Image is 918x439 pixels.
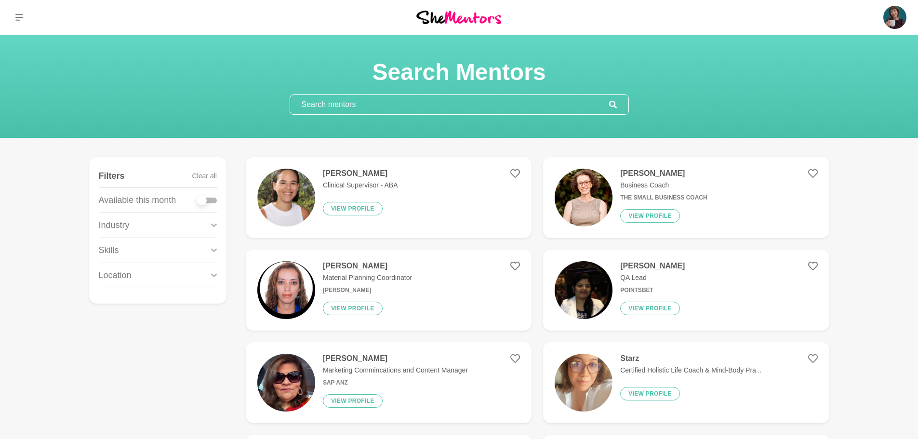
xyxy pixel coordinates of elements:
p: Clinical Supervisor - ABA [323,180,398,190]
p: Location [99,269,132,282]
p: Business Coach [620,180,707,190]
p: Available this month [99,194,176,207]
h4: [PERSON_NAME] [323,169,398,178]
h6: [PERSON_NAME] [323,287,412,294]
p: Marketing Commincations and Content Manager [323,365,468,375]
a: [PERSON_NAME]Material Planning Coordinator[PERSON_NAME]View profile [246,250,532,331]
img: 9f1299b5b555db0849b884ac6357c89f80fdea5b-1365x2048.jpg [555,169,612,226]
h4: Starz [620,354,761,363]
button: View profile [620,302,680,315]
h6: SAP ANZ [323,379,468,386]
a: [PERSON_NAME]Business CoachThe Small Business CoachView profile [543,157,829,238]
p: Material Planning Coordinator [323,273,412,283]
h1: Search Mentors [290,58,629,87]
h4: Filters [99,171,125,182]
p: Skills [99,244,119,257]
h6: The Small Business Coach [620,194,707,201]
button: View profile [323,394,383,408]
p: QA Lead [620,273,685,283]
button: View profile [323,302,383,315]
img: ec11b24c0aac152775f8df71426d334388dc0d10-1080x1920.jpg [555,354,612,412]
img: aa23f5878ab499289e4fcd759c0b7f51d43bf30b-1200x1599.jpg [257,354,315,412]
a: [PERSON_NAME]Clinical Supervisor - ABAView profile [246,157,532,238]
button: View profile [323,202,383,215]
img: 46141e2bfef17d16c935f9c4a80915b9e6c4570d-512x512.png [555,261,612,319]
button: View profile [620,387,680,400]
button: Clear all [192,165,217,187]
img: She Mentors Logo [416,11,501,24]
h4: [PERSON_NAME] [323,354,468,363]
p: Certified Holistic Life Coach & Mind-Body Pra... [620,365,761,375]
p: Industry [99,219,130,232]
h6: Pointsbet [620,287,685,294]
a: [PERSON_NAME]QA LeadPointsbetView profile [543,250,829,331]
img: Christie Flora [883,6,906,29]
h4: [PERSON_NAME] [620,169,707,178]
h4: [PERSON_NAME] [323,261,412,271]
img: 3ec1c6f16f6e53bb541a78325fe61d53914585eb-1170x1733.jpg [257,169,315,226]
button: View profile [620,209,680,223]
a: StarzCertified Holistic Life Coach & Mind-Body Pra...View profile [543,342,829,423]
input: Search mentors [290,95,609,114]
img: eb61345ad79f4ce0dd571a67faf76c79642511a2-1079x1155.jpg [257,261,315,319]
a: [PERSON_NAME]Marketing Commincations and Content ManagerSAP ANZView profile [246,342,532,423]
h4: [PERSON_NAME] [620,261,685,271]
